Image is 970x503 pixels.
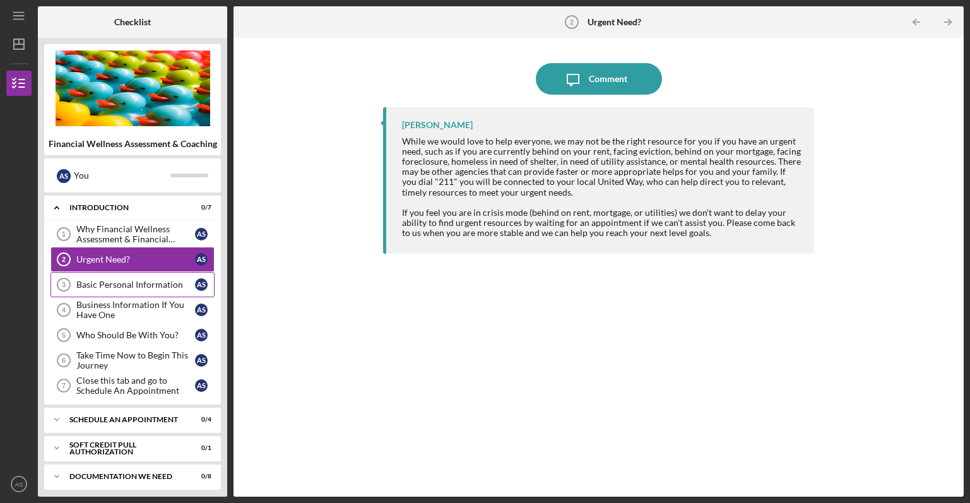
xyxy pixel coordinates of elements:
a: 6Take Time Now to Begin This JourneyAS [50,348,215,373]
tspan: 6 [62,357,66,364]
a: 5Who Should Be With You?AS [50,323,215,348]
div: Why Financial Wellness Assessment & Financial Coaching? [76,224,195,244]
div: [PERSON_NAME] [402,120,473,130]
b: Financial Wellness Assessment & Coaching [49,139,217,149]
div: While we would love to help everyone, we may not be the right resource for you if you have an urg... [402,136,801,198]
tspan: 3 [62,281,66,288]
div: A S [57,169,71,183]
div: If you feel you are in crisis mode (behind on rent, mortgage, or utilities) we don't want to dela... [402,208,801,238]
img: Product logo [44,50,221,126]
div: Who Should Be With You? [76,330,195,340]
div: You [74,165,170,186]
div: Business Information If You Have One [76,300,195,320]
div: Documentation We Need [69,473,180,480]
div: Basic Personal Information [76,280,195,290]
div: A S [195,304,208,316]
tspan: 1 [62,230,66,238]
button: AS [6,471,32,497]
div: Introduction [69,204,180,211]
tspan: 2 [570,18,574,26]
div: A S [195,278,208,291]
div: Take Time Now to Begin This Journey [76,350,195,370]
tspan: 7 [62,382,66,389]
div: A S [195,253,208,266]
tspan: 5 [62,331,66,339]
tspan: 2 [62,256,66,263]
div: A S [195,354,208,367]
div: A S [195,379,208,392]
div: Urgent Need? [76,254,195,264]
div: A S [195,228,208,240]
div: Schedule An Appointment [69,416,180,423]
div: 0 / 7 [189,204,211,211]
a: 7Close this tab and go to Schedule An AppointmentAS [50,373,215,398]
a: 2Urgent Need?AS [50,247,215,272]
div: 0 / 8 [189,473,211,480]
a: 4Business Information If You Have OneAS [50,297,215,323]
div: 0 / 1 [189,444,211,452]
div: Soft Credit Pull Authorization [69,441,180,456]
div: A S [195,329,208,341]
a: 3Basic Personal InformationAS [50,272,215,297]
a: 1Why Financial Wellness Assessment & Financial Coaching?AS [50,222,215,247]
div: Close this tab and go to Schedule An Appointment [76,376,195,396]
b: Checklist [114,17,151,27]
text: AS [15,481,23,488]
tspan: 4 [62,306,66,314]
button: Comment [536,63,662,95]
div: Comment [589,63,627,95]
div: 0 / 4 [189,416,211,423]
b: Urgent Need? [588,17,641,27]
